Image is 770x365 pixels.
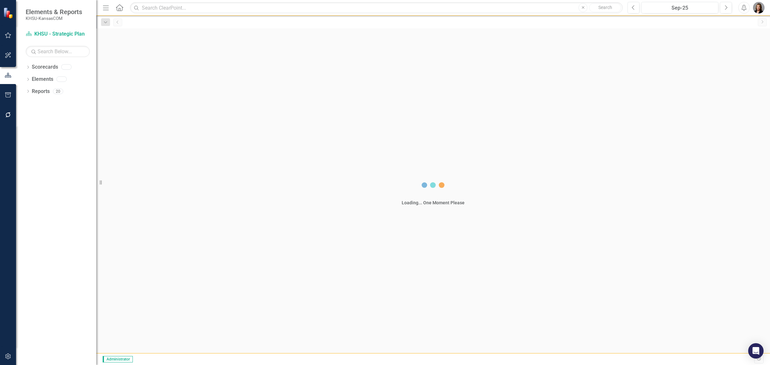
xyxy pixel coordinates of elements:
button: Search [589,3,621,12]
span: Administrator [103,356,133,362]
img: ClearPoint Strategy [3,7,15,19]
small: KHSU-KansasCOM [26,16,82,21]
a: Reports [32,88,50,95]
div: Loading... One Moment Please [402,199,465,206]
a: Elements [32,76,53,83]
div: Open Intercom Messenger [748,343,764,359]
div: 20 [53,89,63,94]
span: Search [598,5,612,10]
div: Sep-25 [644,4,716,12]
a: KHSU - Strategic Plan [26,30,90,38]
span: Elements & Reports [26,8,82,16]
a: Scorecards [32,64,58,71]
img: Crystal Varga [753,2,765,13]
input: Search ClearPoint... [130,2,623,13]
button: Sep-25 [641,2,718,13]
input: Search Below... [26,46,90,57]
